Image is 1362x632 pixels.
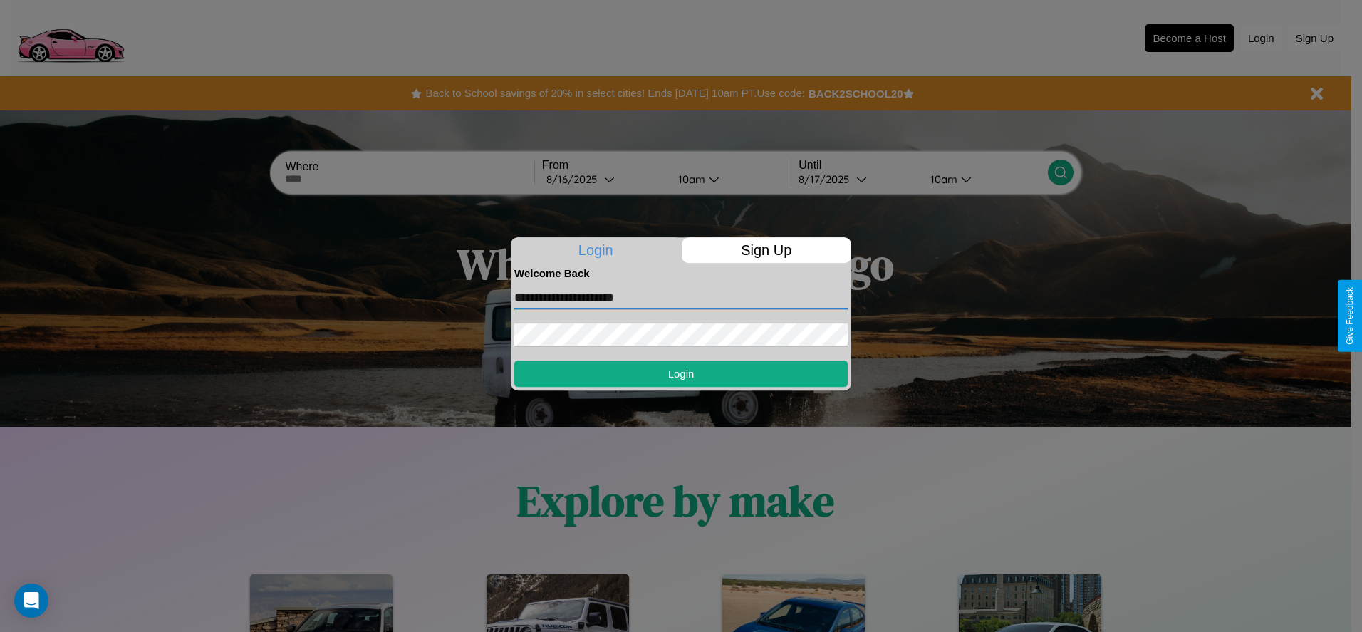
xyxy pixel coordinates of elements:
[511,237,681,263] p: Login
[514,267,848,279] h4: Welcome Back
[1345,287,1355,345] div: Give Feedback
[14,584,48,618] div: Open Intercom Messenger
[682,237,852,263] p: Sign Up
[514,361,848,387] button: Login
